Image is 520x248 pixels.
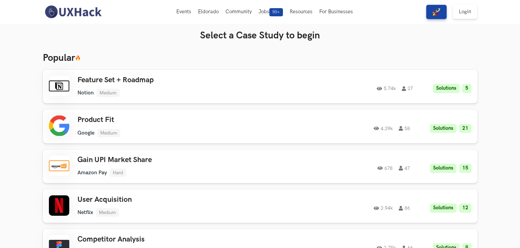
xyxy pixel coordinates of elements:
li: 5 [462,84,471,93]
li: Medium [96,89,120,97]
li: Medium [96,208,119,217]
li: Netflix [77,209,93,216]
h3: Competitor Analysis [77,235,270,244]
span: 678 [377,166,393,171]
li: Solutions [430,124,456,133]
span: 58 [399,126,410,131]
li: 21 [459,124,471,133]
span: 50+ [269,8,283,16]
span: 4.29k [374,126,393,131]
span: 5.74k [377,86,396,91]
h3: Popular [43,52,478,64]
img: rocket [432,8,441,16]
a: Login [453,5,477,19]
a: User AcquisitionNetflixMedium2.94k86Solutions12 [43,189,478,223]
li: Medium [97,129,120,137]
a: Gain UPI Market ShareAmazon PayHard67847Solutions15 [43,149,478,183]
li: 15 [459,164,471,173]
h3: Gain UPI Market Share [77,156,270,164]
h3: Feature Set + Roadmap [77,76,270,85]
li: Solutions [433,84,460,93]
li: Solutions [430,203,456,213]
li: Amazon Pay [77,170,107,176]
span: 86 [399,206,410,211]
h3: User Acquisition [77,195,270,204]
a: Feature Set + RoadmapNotionMedium5.74k27Solutions5 [43,70,478,103]
span: 27 [402,86,413,91]
img: UXHack-logo.png [43,5,103,19]
li: Hard [110,169,126,177]
img: 🔥 [75,55,80,61]
span: 2.94k [374,206,393,211]
li: Google [77,130,94,136]
li: Solutions [430,164,456,173]
h3: Product Fit [77,116,270,124]
a: Product FitGoogleMedium4.29k58Solutions21 [43,109,478,143]
li: 12 [459,203,471,213]
h3: Select a Case Study to begin [43,30,478,41]
span: 47 [399,166,410,171]
li: Notion [77,90,94,96]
